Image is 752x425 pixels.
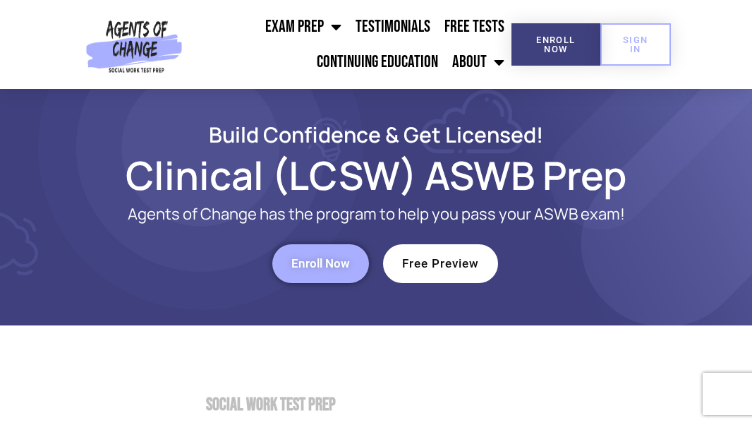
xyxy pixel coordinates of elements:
[445,44,511,80] a: About
[272,244,369,283] a: Enroll Now
[402,258,479,270] span: Free Preview
[348,9,437,44] a: Testimonials
[258,9,348,44] a: Exam Prep
[310,44,445,80] a: Continuing Education
[35,124,717,145] h2: Build Confidence & Get Licensed!
[534,35,577,54] span: Enroll Now
[35,159,717,191] h1: Clinical (LCSW) ASWB Prep
[187,9,511,80] nav: Menu
[600,23,671,66] a: SIGN IN
[92,205,660,223] p: Agents of Change has the program to help you pass your ASWB exam!
[511,23,600,66] a: Enroll Now
[291,258,350,270] span: Enroll Now
[383,244,498,283] a: Free Preview
[623,35,648,54] span: SIGN IN
[437,9,511,44] a: Free Tests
